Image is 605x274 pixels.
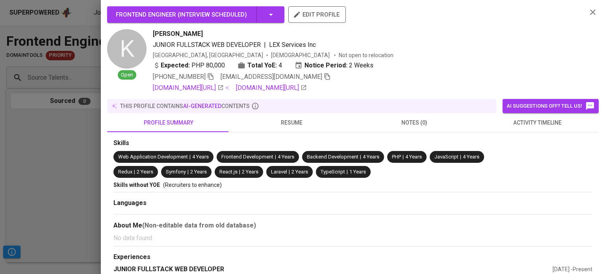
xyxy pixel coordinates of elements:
[247,61,277,70] b: Total YoE:
[434,154,458,160] span: JavaScript
[112,118,225,128] span: profile summary
[113,139,592,148] div: Skills
[118,154,188,160] span: Web Application Development
[221,73,322,80] span: [EMAIL_ADDRESS][DOMAIN_NAME]
[153,41,261,48] span: JUNIOR FULLSTACK WEB DEVELOPER
[339,51,393,59] p: Not open to relocation
[242,169,258,175] span: 2 Years
[295,9,340,20] span: edit profile
[134,168,135,176] span: |
[403,153,404,161] span: |
[405,154,422,160] span: 4 Years
[113,233,592,243] p: No data found.
[153,73,206,80] span: [PHONE_NUMBER]
[271,169,287,175] span: Laravel
[349,169,366,175] span: 1 Years
[120,102,250,110] p: this profile contains contents
[507,101,595,111] span: AI suggestions off? Tell us!
[269,41,316,48] span: LEX Services Inc
[113,265,553,274] div: JUNIOR FULLSTACK WEB DEVELOPER
[307,154,358,160] span: Backend Development
[153,61,225,70] div: PHP 80,000
[264,40,266,50] span: |
[137,169,153,175] span: 2 Years
[142,222,256,229] b: (Non-editable data from old database)
[236,83,307,93] a: [DOMAIN_NAME][URL]
[235,118,348,128] span: resume
[289,168,290,176] span: |
[113,253,592,262] div: Experiences
[275,153,276,161] span: |
[153,51,263,59] div: [GEOGRAPHIC_DATA], [GEOGRAPHIC_DATA]
[358,118,471,128] span: notes (0)
[288,11,346,17] a: edit profile
[278,61,282,70] span: 4
[278,154,294,160] span: 4 Years
[166,169,186,175] span: Symfony
[113,199,592,208] div: Languages
[347,168,348,176] span: |
[190,169,207,175] span: 2 Years
[219,169,238,175] span: React.js
[239,168,240,176] span: |
[271,51,331,59] span: [DEMOGRAPHIC_DATA]
[553,265,592,273] div: [DATE] - Present
[163,182,222,188] span: (Recruiters to enhance)
[153,83,224,93] a: [DOMAIN_NAME][URL]
[113,221,592,230] div: About Me
[288,6,346,23] button: edit profile
[291,169,308,175] span: 2 Years
[304,61,347,70] b: Notice Period:
[189,153,191,161] span: |
[153,29,203,39] span: [PERSON_NAME]
[363,154,379,160] span: 4 Years
[221,154,273,160] span: Frontend Development
[192,154,209,160] span: 4 Years
[107,29,147,69] div: K
[107,6,284,23] button: Frontend Engineer (Interview scheduled)
[360,153,361,161] span: |
[161,61,190,70] b: Expected:
[118,169,132,175] span: Redux
[460,153,461,161] span: |
[118,71,136,79] span: Open
[295,61,373,70] div: 2 Weeks
[481,118,594,128] span: activity timeline
[183,103,221,109] span: AI-generated
[113,182,160,188] span: Skills without YOE
[392,154,401,160] span: PHP
[116,11,247,18] span: Frontend Engineer ( Interview scheduled )
[503,99,599,113] button: AI suggestions off? Tell us!
[463,154,479,160] span: 4 Years
[321,169,345,175] span: TypeScript
[187,168,189,176] span: |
